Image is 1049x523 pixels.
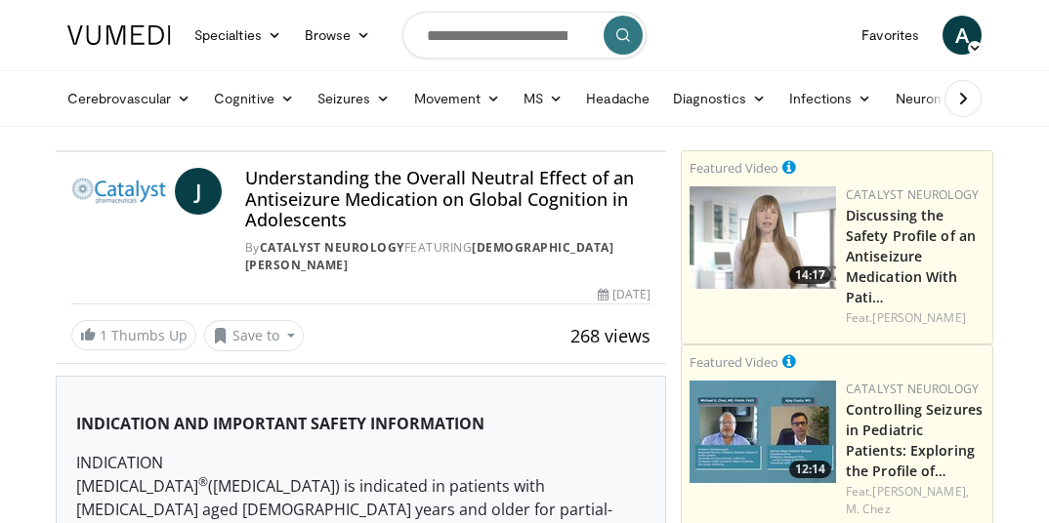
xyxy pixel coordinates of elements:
a: Neuromuscular [884,79,1023,118]
small: Featured Video [690,159,778,177]
a: 1 Thumbs Up [71,320,196,350]
a: Controlling Seizures in Pediatric Patients: Exploring the Profile of… [846,400,983,480]
span: 1 [100,326,107,344]
a: Cognitive [202,79,306,118]
img: VuMedi Logo [67,25,171,45]
span: 268 views [570,324,650,347]
a: [PERSON_NAME] [872,309,965,326]
img: Catalyst Neurology [71,168,167,215]
a: [PERSON_NAME], [872,483,968,500]
a: M. Chez [846,501,891,517]
strong: INDICATION AND IMPORTANT SAFETY INFORMATION [76,413,484,434]
a: MS [512,79,574,118]
a: Movement [402,79,513,118]
div: Feat. [846,309,985,327]
input: Search topics, interventions [402,12,647,59]
a: Headache [574,79,661,118]
img: 5e01731b-4d4e-47f8-b775-0c1d7f1e3c52.png.150x105_q85_crop-smart_upscale.jpg [690,381,836,483]
a: 14:17 [690,186,836,289]
sup: ® [198,473,208,490]
button: Save to [204,320,304,351]
a: Diagnostics [661,79,777,118]
span: 14:17 [789,266,831,284]
a: Discussing the Safety Profile of an Antiseizure Medication With Pati… [846,206,976,306]
a: [DEMOGRAPHIC_DATA][PERSON_NAME] [245,239,614,273]
span: 12:14 [789,461,831,478]
small: Featured Video [690,353,778,371]
a: 12:14 [690,381,836,483]
a: J [175,168,222,215]
div: [DATE] [598,286,650,303]
a: Seizures [306,79,402,118]
a: A [943,16,982,55]
h4: Understanding the Overall Neutral Effect of an Antiseizure Medication on Global Cognition in Adol... [245,168,650,231]
a: Catalyst Neurology [846,186,979,203]
a: Catalyst Neurology [846,381,979,397]
a: Specialties [183,16,293,55]
div: Feat. [846,483,985,518]
a: Browse [293,16,383,55]
a: Cerebrovascular [56,79,202,118]
a: Favorites [850,16,931,55]
a: Infections [777,79,884,118]
div: By FEATURING [245,239,650,274]
img: c23d0a25-a0b6-49e6-ba12-869cdc8b250a.png.150x105_q85_crop-smart_upscale.jpg [690,186,836,289]
a: Catalyst Neurology [260,239,404,256]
